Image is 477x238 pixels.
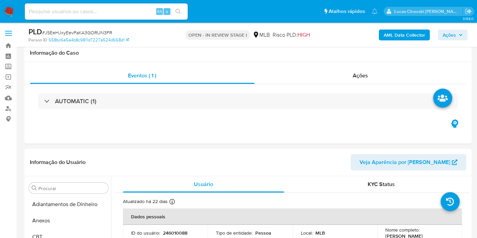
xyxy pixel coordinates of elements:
span: # JSEeHJxyEevPaKA3GORUN3FR [42,29,112,36]
a: Sair [465,8,472,15]
b: Person ID [29,37,47,43]
th: Dados pessoais [123,208,462,225]
span: Atalhos rápidos [329,8,365,15]
input: Pesquise usuários ou casos... [25,7,188,16]
b: PLD [29,26,42,37]
button: Veja Aparência por [PERSON_NAME] [351,154,466,170]
p: 246010088 [163,230,187,236]
p: Tipo de entidade : [216,230,253,236]
button: AML Data Collector [379,30,430,40]
button: Procurar [32,185,37,191]
p: Local : [301,230,313,236]
span: Alt [157,8,162,15]
p: Nome completo : [385,227,420,233]
input: Procurar [38,185,106,191]
button: Adiantamentos de Dinheiro [26,196,111,213]
div: AUTOMATIC (1) [38,93,458,109]
button: search-icon [171,7,185,16]
span: Veja Aparência por [PERSON_NAME] [360,154,450,170]
a: 558bc6e5a4b8c9811d7227a524d668d1 [49,37,129,43]
span: Ações [443,30,456,40]
span: KYC Status [368,180,395,188]
span: Usuário [194,180,213,188]
p: lucas.clososki@mercadolivre.com [394,8,463,15]
p: ID do usuário : [131,230,160,236]
h1: Informação do Caso [30,50,466,56]
h3: AUTOMATIC (1) [55,97,96,105]
h1: Informação do Usuário [30,159,86,166]
span: Ações [353,72,368,79]
button: Ações [438,30,467,40]
div: MLB [253,31,270,39]
p: Pessoa [255,230,271,236]
span: Eventos ( 1 ) [128,72,156,79]
p: OPEN - IN REVIEW STAGE I [186,30,250,40]
p: MLB [315,230,325,236]
span: HIGH [297,31,310,39]
button: Anexos [26,213,111,229]
a: Notificações [372,8,378,14]
span: Risco PLD: [273,31,310,39]
p: Atualizado há 22 dias [123,198,168,205]
span: s [166,8,168,15]
b: AML Data Collector [384,30,425,40]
